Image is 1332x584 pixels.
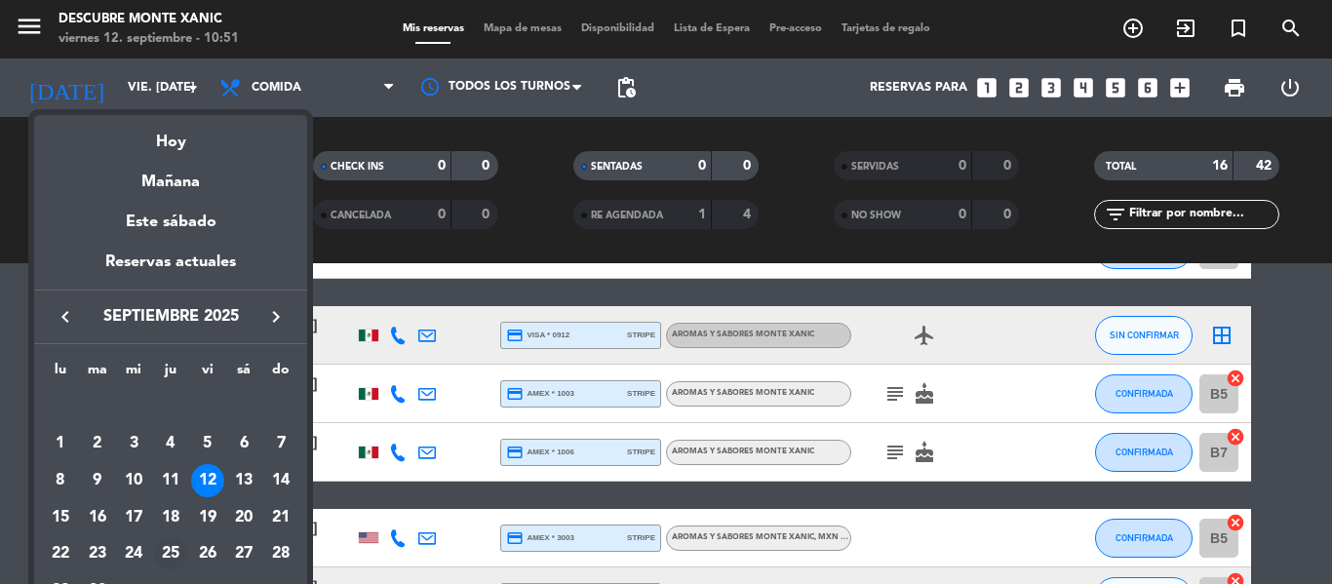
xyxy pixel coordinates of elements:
[44,538,77,571] div: 22
[115,426,152,463] td: 3 de septiembre de 2025
[79,499,116,536] td: 16 de septiembre de 2025
[115,359,152,389] th: miércoles
[191,501,224,534] div: 19
[264,305,288,329] i: keyboard_arrow_right
[154,427,187,460] div: 4
[152,462,189,499] td: 11 de septiembre de 2025
[117,464,150,497] div: 10
[117,427,150,460] div: 3
[227,538,260,571] div: 27
[191,464,224,497] div: 12
[152,536,189,573] td: 25 de septiembre de 2025
[189,359,226,389] th: viernes
[226,359,263,389] th: sábado
[154,538,187,571] div: 25
[115,462,152,499] td: 10 de septiembre de 2025
[79,426,116,463] td: 2 de septiembre de 2025
[227,501,260,534] div: 20
[117,501,150,534] div: 17
[117,538,150,571] div: 24
[34,195,307,250] div: Este sábado
[264,464,297,497] div: 14
[264,538,297,571] div: 28
[81,427,114,460] div: 2
[262,536,299,573] td: 28 de septiembre de 2025
[154,501,187,534] div: 18
[81,501,114,534] div: 16
[264,427,297,460] div: 7
[152,426,189,463] td: 4 de septiembre de 2025
[79,536,116,573] td: 23 de septiembre de 2025
[54,305,77,329] i: keyboard_arrow_left
[79,359,116,389] th: martes
[189,499,226,536] td: 19 de septiembre de 2025
[48,304,83,330] button: keyboard_arrow_left
[115,536,152,573] td: 24 de septiembre de 2025
[258,304,294,330] button: keyboard_arrow_right
[42,462,79,499] td: 8 de septiembre de 2025
[226,499,263,536] td: 20 de septiembre de 2025
[191,427,224,460] div: 5
[226,536,263,573] td: 27 de septiembre de 2025
[42,389,299,426] td: SEP.
[42,426,79,463] td: 1 de septiembre de 2025
[81,538,114,571] div: 23
[154,464,187,497] div: 11
[44,501,77,534] div: 15
[262,462,299,499] td: 14 de septiembre de 2025
[189,426,226,463] td: 5 de septiembre de 2025
[152,499,189,536] td: 18 de septiembre de 2025
[42,359,79,389] th: lunes
[226,426,263,463] td: 6 de septiembre de 2025
[262,359,299,389] th: domingo
[34,115,307,155] div: Hoy
[34,155,307,195] div: Mañana
[115,499,152,536] td: 17 de septiembre de 2025
[152,359,189,389] th: jueves
[264,501,297,534] div: 21
[79,462,116,499] td: 9 de septiembre de 2025
[42,536,79,573] td: 22 de septiembre de 2025
[44,427,77,460] div: 1
[42,499,79,536] td: 15 de septiembre de 2025
[227,427,260,460] div: 6
[262,499,299,536] td: 21 de septiembre de 2025
[83,304,258,330] span: septiembre 2025
[191,538,224,571] div: 26
[81,464,114,497] div: 9
[189,536,226,573] td: 26 de septiembre de 2025
[189,462,226,499] td: 12 de septiembre de 2025
[34,250,307,290] div: Reservas actuales
[226,462,263,499] td: 13 de septiembre de 2025
[44,464,77,497] div: 8
[262,426,299,463] td: 7 de septiembre de 2025
[227,464,260,497] div: 13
